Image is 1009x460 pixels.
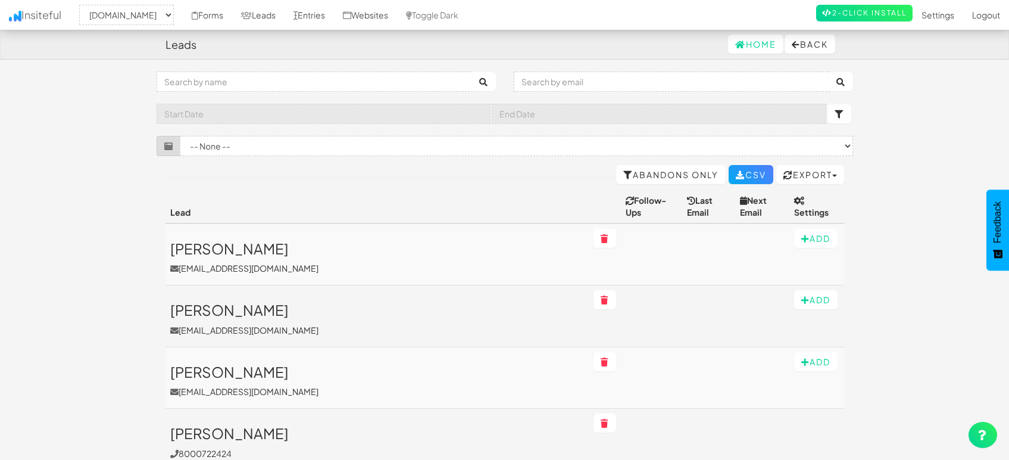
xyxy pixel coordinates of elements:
[729,165,773,184] a: CSV
[682,189,735,223] th: Last Email
[157,104,491,124] input: Start Date
[170,364,585,380] h3: [PERSON_NAME]
[776,165,844,184] button: Export
[170,425,585,441] h3: [PERSON_NAME]
[165,189,589,223] th: Lead
[170,324,585,336] p: [EMAIL_ADDRESS][DOMAIN_NAME]
[170,425,585,459] a: [PERSON_NAME]8000722424
[170,364,585,397] a: [PERSON_NAME][EMAIL_ADDRESS][DOMAIN_NAME]
[170,302,585,335] a: [PERSON_NAME][EMAIL_ADDRESS][DOMAIN_NAME]
[621,189,682,223] th: Follow-Ups
[785,35,835,54] button: Back
[514,72,830,92] input: Search by email
[794,229,838,248] button: Add
[9,11,21,21] img: icon.png
[492,104,826,124] input: End Date
[170,447,585,459] p: 8000722424
[170,241,585,256] h3: [PERSON_NAME]
[165,39,196,51] h4: Leads
[816,5,913,21] a: 2-Click Install
[170,386,585,397] p: [EMAIL_ADDRESS][DOMAIN_NAME]
[728,35,783,54] a: Home
[794,290,838,309] button: Add
[170,262,585,274] p: [EMAIL_ADDRESS][DOMAIN_NAME]
[157,72,473,92] input: Search by name
[616,165,726,184] a: Abandons Only
[986,189,1009,271] button: Feedback - Show survey
[992,201,1003,243] span: Feedback
[789,189,844,223] th: Settings
[794,352,838,371] button: Add
[170,241,585,274] a: [PERSON_NAME][EMAIL_ADDRESS][DOMAIN_NAME]
[170,302,585,318] h3: [PERSON_NAME]
[735,189,789,223] th: Next Email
